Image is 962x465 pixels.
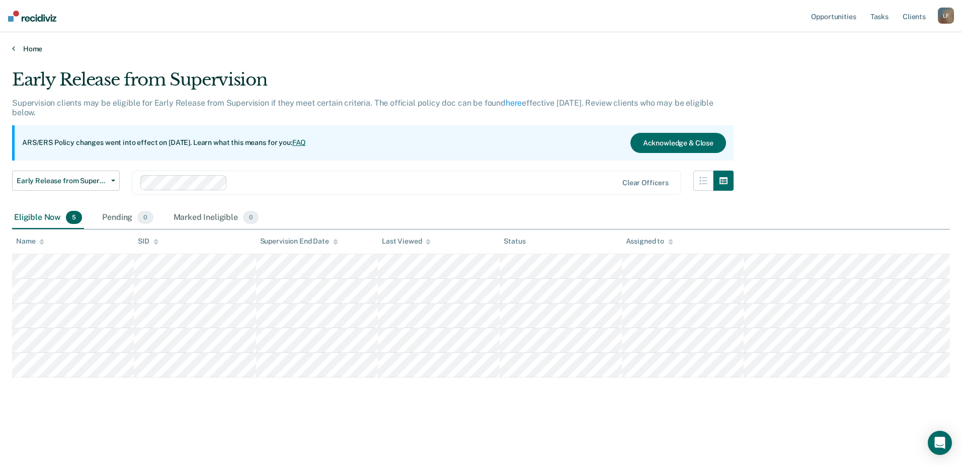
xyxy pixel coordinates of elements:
[938,8,954,24] button: LF
[938,8,954,24] div: L F
[260,237,338,246] div: Supervision End Date
[100,207,155,229] div: Pending0
[22,138,306,148] p: ARS/ERS Policy changes went into effect on [DATE]. Learn what this means for you:
[12,207,84,229] div: Eligible Now5
[382,237,431,246] div: Last Viewed
[12,69,734,98] div: Early Release from Supervision
[292,138,306,146] a: FAQ
[630,133,726,153] button: Acknowledge & Close
[66,211,82,224] span: 5
[137,211,153,224] span: 0
[138,237,158,246] div: SID
[8,11,56,22] img: Recidiviz
[243,211,259,224] span: 0
[172,207,261,229] div: Marked Ineligible0
[626,237,673,246] div: Assigned to
[506,98,522,108] a: here
[12,171,120,191] button: Early Release from Supervision
[12,98,713,117] p: Supervision clients may be eligible for Early Release from Supervision if they meet certain crite...
[928,431,952,455] div: Open Intercom Messenger
[504,237,525,246] div: Status
[17,177,107,185] span: Early Release from Supervision
[12,44,950,53] a: Home
[622,179,669,187] div: Clear officers
[16,237,44,246] div: Name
